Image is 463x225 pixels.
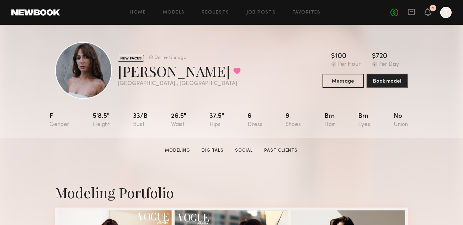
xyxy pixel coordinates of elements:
a: Social [233,147,256,154]
button: Message [323,74,364,88]
a: T [440,7,452,18]
div: Brn [324,113,335,128]
div: Brn [358,113,370,128]
a: Models [163,10,185,15]
div: 5'8.5" [93,113,110,128]
div: No [394,113,408,128]
a: Digitals [199,147,227,154]
div: $ [372,53,376,60]
div: $ [331,53,335,60]
a: Job Posts [246,10,276,15]
div: Per Hour [338,62,361,68]
a: Home [130,10,146,15]
div: [GEOGRAPHIC_DATA] , [GEOGRAPHIC_DATA] [118,81,241,87]
a: Past Clients [262,147,301,154]
div: 720 [376,53,388,60]
div: [PERSON_NAME] [118,62,241,80]
div: 6 [248,113,262,128]
div: Modeling Portfolio [55,183,408,202]
div: Per Day [379,62,399,68]
button: Book model [367,74,408,88]
a: Modeling [163,147,193,154]
div: 100 [335,53,347,60]
div: 9 [286,113,301,128]
div: Online 13hr ago [154,56,186,60]
div: 1 [432,6,434,10]
a: Requests [202,10,229,15]
div: F [49,113,69,128]
div: NEW FACES [118,55,144,62]
div: 26.5" [171,113,186,128]
div: 33/b [133,113,148,128]
div: 37.5" [209,113,224,128]
a: Favorites [293,10,321,15]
